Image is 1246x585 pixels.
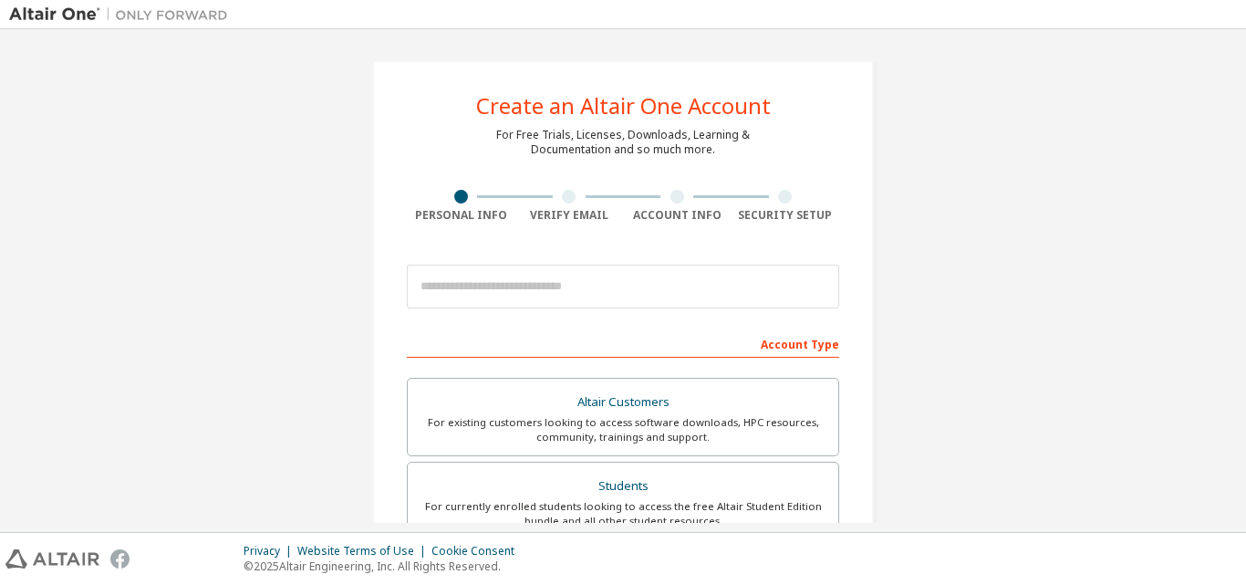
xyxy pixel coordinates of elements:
img: altair_logo.svg [5,549,99,569]
div: Students [419,474,827,499]
div: Website Terms of Use [297,544,431,559]
div: For Free Trials, Licenses, Downloads, Learning & Documentation and so much more. [496,128,750,157]
div: Privacy [244,544,297,559]
div: For currently enrolled students looking to access the free Altair Student Edition bundle and all ... [419,499,827,528]
div: Personal Info [407,208,515,223]
div: Cookie Consent [431,544,525,559]
img: Altair One [9,5,237,24]
img: facebook.svg [110,549,130,569]
div: Account Info [623,208,732,223]
div: Create an Altair One Account [476,95,771,117]
p: © 2025 Altair Engineering, Inc. All Rights Reserved. [244,559,525,574]
div: Security Setup [732,208,840,223]
div: Altair Customers [419,390,827,415]
div: Verify Email [515,208,624,223]
div: Account Type [407,329,839,358]
div: For existing customers looking to access software downloads, HPC resources, community, trainings ... [419,415,827,444]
